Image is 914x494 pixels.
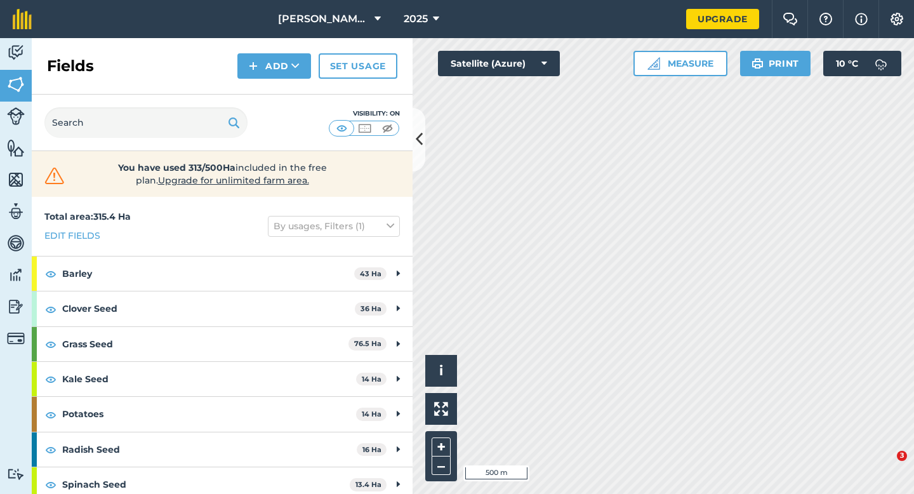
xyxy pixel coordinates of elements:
[855,11,868,27] img: svg+xml;base64,PHN2ZyB4bWxucz0iaHR0cDovL3d3dy53My5vcmcvMjAwMC9zdmciIHdpZHRoPSIxNyIgaGVpZ2h0PSIxNy...
[889,13,904,25] img: A cog icon
[62,257,354,291] strong: Barley
[362,445,381,454] strong: 16 Ha
[7,170,25,189] img: svg+xml;base64,PHN2ZyB4bWxucz0iaHR0cDovL3d3dy53My5vcmcvMjAwMC9zdmciIHdpZHRoPSI1NiIgaGVpZ2h0PSI2MC...
[686,9,759,29] a: Upgrade
[7,265,25,284] img: svg+xml;base64,PD94bWwgdmVyc2lvbj0iMS4wIiBlbmNvZGluZz0idXRmLTgiPz4KPCEtLSBHZW5lcmF0b3I6IEFkb2JlIE...
[32,362,413,396] div: Kale Seed14 Ha
[362,375,381,384] strong: 14 Ha
[42,161,402,187] a: You have used 313/500Haincluded in the free plan.Upgrade for unlimited farm area.
[32,327,413,361] div: Grass Seed76.5 Ha
[7,297,25,316] img: svg+xml;base64,PD94bWwgdmVyc2lvbj0iMS4wIiBlbmNvZGluZz0idXRmLTgiPz4KPCEtLSBHZW5lcmF0b3I6IEFkb2JlIE...
[45,266,56,281] img: svg+xml;base64,PHN2ZyB4bWxucz0iaHR0cDovL3d3dy53My5vcmcvMjAwMC9zdmciIHdpZHRoPSIxOCIgaGVpZ2h0PSIyNC...
[740,51,811,76] button: Print
[355,480,381,489] strong: 13.4 Ha
[118,162,235,173] strong: You have used 313/500Ha
[633,51,727,76] button: Measure
[32,257,413,291] div: Barley43 Ha
[87,161,357,187] span: included in the free plan .
[7,468,25,480] img: svg+xml;base64,PD94bWwgdmVyc2lvbj0iMS4wIiBlbmNvZGluZz0idXRmLTgiPz4KPCEtLSBHZW5lcmF0b3I6IEFkb2JlIE...
[823,51,901,76] button: 10 °C
[425,355,457,387] button: i
[237,53,311,79] button: Add
[439,363,443,378] span: i
[7,75,25,94] img: svg+xml;base64,PHN2ZyB4bWxucz0iaHR0cDovL3d3dy53My5vcmcvMjAwMC9zdmciIHdpZHRoPSI1NiIgaGVpZ2h0PSI2MC...
[334,122,350,135] img: svg+xml;base64,PHN2ZyB4bWxucz0iaHR0cDovL3d3dy53My5vcmcvMjAwMC9zdmciIHdpZHRoPSI1MCIgaGVpZ2h0PSI0MC...
[432,457,451,475] button: –
[62,397,356,431] strong: Potatoes
[47,56,94,76] h2: Fields
[7,43,25,62] img: svg+xml;base64,PD94bWwgdmVyc2lvbj0iMS4wIiBlbmNvZGluZz0idXRmLTgiPz4KPCEtLSBHZW5lcmF0b3I6IEFkb2JlIE...
[432,437,451,457] button: +
[354,339,381,348] strong: 76.5 Ha
[62,291,355,326] strong: Clover Seed
[868,51,894,76] img: svg+xml;base64,PD94bWwgdmVyc2lvbj0iMS4wIiBlbmNvZGluZz0idXRmLTgiPz4KPCEtLSBHZW5lcmF0b3I6IEFkb2JlIE...
[380,122,395,135] img: svg+xml;base64,PHN2ZyB4bWxucz0iaHR0cDovL3d3dy53My5vcmcvMjAwMC9zdmciIHdpZHRoPSI1MCIgaGVpZ2h0PSI0MC...
[7,107,25,125] img: svg+xml;base64,PD94bWwgdmVyc2lvbj0iMS4wIiBlbmNvZGluZz0idXRmLTgiPz4KPCEtLSBHZW5lcmF0b3I6IEFkb2JlIE...
[158,175,309,186] span: Upgrade for unlimited farm area.
[44,211,131,222] strong: Total area : 315.4 Ha
[278,11,369,27] span: [PERSON_NAME] & Sons
[62,362,356,396] strong: Kale Seed
[647,57,660,70] img: Ruler icon
[7,138,25,157] img: svg+xml;base64,PHN2ZyB4bWxucz0iaHR0cDovL3d3dy53My5vcmcvMjAwMC9zdmciIHdpZHRoPSI1NiIgaGVpZ2h0PSI2MC...
[249,58,258,74] img: svg+xml;base64,PHN2ZyB4bWxucz0iaHR0cDovL3d3dy53My5vcmcvMjAwMC9zdmciIHdpZHRoPSIxNCIgaGVpZ2h0PSIyNC...
[45,442,56,457] img: svg+xml;base64,PHN2ZyB4bWxucz0iaHR0cDovL3d3dy53My5vcmcvMjAwMC9zdmciIHdpZHRoPSIxOCIgaGVpZ2h0PSIyNC...
[319,53,397,79] a: Set usage
[361,304,381,313] strong: 36 Ha
[45,337,56,352] img: svg+xml;base64,PHN2ZyB4bWxucz0iaHR0cDovL3d3dy53My5vcmcvMjAwMC9zdmciIHdpZHRoPSIxOCIgaGVpZ2h0PSIyNC...
[44,229,100,243] a: Edit fields
[434,402,448,416] img: Four arrows, one pointing top left, one top right, one bottom right and the last bottom left
[268,216,400,236] button: By usages, Filters (1)
[228,115,240,130] img: svg+xml;base64,PHN2ZyB4bWxucz0iaHR0cDovL3d3dy53My5vcmcvMjAwMC9zdmciIHdpZHRoPSIxOSIgaGVpZ2h0PSIyNC...
[32,432,413,467] div: Radish Seed16 Ha
[836,51,858,76] span: 10 ° C
[7,234,25,253] img: svg+xml;base64,PD94bWwgdmVyc2lvbj0iMS4wIiBlbmNvZGluZz0idXRmLTgiPz4KPCEtLSBHZW5lcmF0b3I6IEFkb2JlIE...
[13,9,32,29] img: fieldmargin Logo
[897,451,907,461] span: 3
[32,291,413,326] div: Clover Seed36 Ha
[360,269,381,278] strong: 43 Ha
[44,107,248,138] input: Search
[7,330,25,347] img: svg+xml;base64,PD94bWwgdmVyc2lvbj0iMS4wIiBlbmNvZGluZz0idXRmLTgiPz4KPCEtLSBHZW5lcmF0b3I6IEFkb2JlIE...
[62,432,357,467] strong: Radish Seed
[357,122,373,135] img: svg+xml;base64,PHN2ZyB4bWxucz0iaHR0cDovL3d3dy53My5vcmcvMjAwMC9zdmciIHdpZHRoPSI1MCIgaGVpZ2h0PSI0MC...
[783,13,798,25] img: Two speech bubbles overlapping with the left bubble in the forefront
[45,477,56,492] img: svg+xml;base64,PHN2ZyB4bWxucz0iaHR0cDovL3d3dy53My5vcmcvMjAwMC9zdmciIHdpZHRoPSIxOCIgaGVpZ2h0PSIyNC...
[32,397,413,431] div: Potatoes14 Ha
[438,51,560,76] button: Satellite (Azure)
[62,327,348,361] strong: Grass Seed
[871,451,901,481] iframe: Intercom live chat
[818,13,833,25] img: A question mark icon
[329,109,400,119] div: Visibility: On
[7,202,25,221] img: svg+xml;base64,PD94bWwgdmVyc2lvbj0iMS4wIiBlbmNvZGluZz0idXRmLTgiPz4KPCEtLSBHZW5lcmF0b3I6IEFkb2JlIE...
[45,371,56,387] img: svg+xml;base64,PHN2ZyB4bWxucz0iaHR0cDovL3d3dy53My5vcmcvMjAwMC9zdmciIHdpZHRoPSIxOCIgaGVpZ2h0PSIyNC...
[42,166,67,185] img: svg+xml;base64,PHN2ZyB4bWxucz0iaHR0cDovL3d3dy53My5vcmcvMjAwMC9zdmciIHdpZHRoPSIzMiIgaGVpZ2h0PSIzMC...
[45,407,56,422] img: svg+xml;base64,PHN2ZyB4bWxucz0iaHR0cDovL3d3dy53My5vcmcvMjAwMC9zdmciIHdpZHRoPSIxOCIgaGVpZ2h0PSIyNC...
[752,56,764,71] img: svg+xml;base64,PHN2ZyB4bWxucz0iaHR0cDovL3d3dy53My5vcmcvMjAwMC9zdmciIHdpZHRoPSIxOSIgaGVpZ2h0PSIyNC...
[45,302,56,317] img: svg+xml;base64,PHN2ZyB4bWxucz0iaHR0cDovL3d3dy53My5vcmcvMjAwMC9zdmciIHdpZHRoPSIxOCIgaGVpZ2h0PSIyNC...
[362,410,381,418] strong: 14 Ha
[404,11,428,27] span: 2025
